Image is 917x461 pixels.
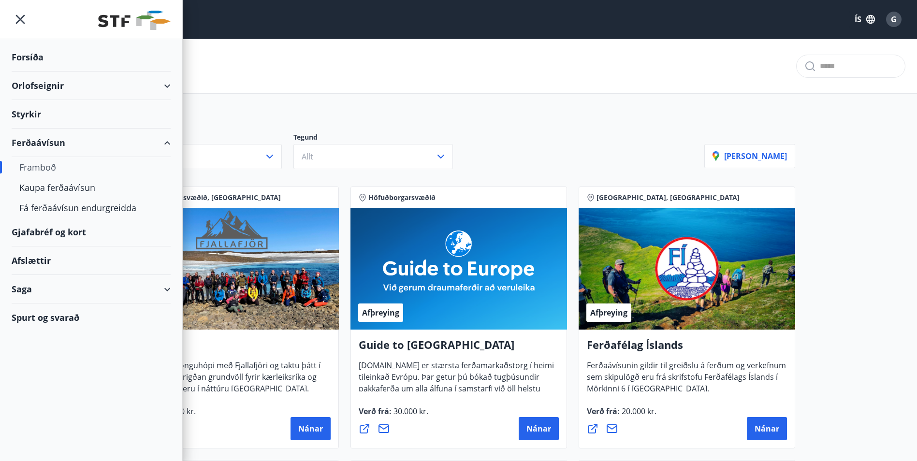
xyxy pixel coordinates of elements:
[587,406,656,424] span: Verð frá :
[122,144,282,169] button: Allt
[19,198,163,218] div: Fá ferðaávísun endurgreidda
[849,11,880,28] button: ÍS
[12,72,171,100] div: Orlofseignir
[359,406,428,424] span: Verð frá :
[362,307,399,318] span: Afþreying
[293,132,465,144] p: Tegund
[620,406,656,417] span: 20.000 kr.
[587,360,786,402] span: Ferðaávísunin gildir til greiðslu á ferðum og verkefnum sem skipulögð eru frá skrifstofu Ferðafél...
[131,337,331,360] h4: Fjallafjör
[12,11,29,28] button: menu
[293,144,453,169] button: Allt
[891,14,897,25] span: G
[12,218,171,246] div: Gjafabréf og kort
[19,177,163,198] div: Kaupa ferðaávísun
[704,144,795,168] button: [PERSON_NAME]
[359,360,554,425] span: [DOMAIN_NAME] er stærsta ferðamarkaðstorg í heimi tileinkað Evrópu. Þar getur þú bókað tugþúsundi...
[12,275,171,303] div: Saga
[597,193,740,202] span: [GEOGRAPHIC_DATA], [GEOGRAPHIC_DATA]
[747,417,787,440] button: Nánar
[12,129,171,157] div: Ferðaávísun
[755,423,779,434] span: Nánar
[882,8,905,31] button: G
[590,307,627,318] span: Afþreying
[12,246,171,275] div: Afslættir
[12,303,171,331] div: Spurt og svarað
[302,151,313,162] span: Allt
[19,157,163,177] div: Framboð
[713,151,787,161] p: [PERSON_NAME]
[12,100,171,129] div: Styrkir
[298,423,323,434] span: Nánar
[368,193,436,202] span: Höfuðborgarsvæðið
[519,417,559,440] button: Nánar
[587,337,787,360] h4: Ferðafélag Íslands
[140,193,281,202] span: Höfuðborgarsvæðið, [GEOGRAPHIC_DATA]
[12,43,171,72] div: Forsíða
[359,337,559,360] h4: Guide to [GEOGRAPHIC_DATA]
[122,132,293,144] p: Svæði
[291,417,331,440] button: Nánar
[98,11,171,30] img: union_logo
[392,406,428,417] span: 30.000 kr.
[131,360,320,402] span: Vertu með í gönguhópi með Fjallafjöri og taktu þátt í að skapa heilbrigðan grundvöll fyrir kærlei...
[526,423,551,434] span: Nánar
